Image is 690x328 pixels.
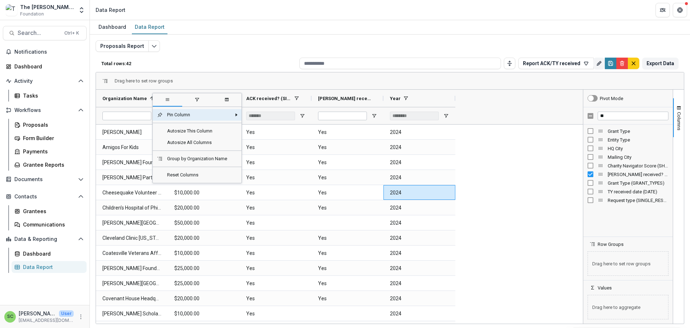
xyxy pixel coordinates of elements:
[3,46,87,58] button: Notifications
[102,155,161,170] span: [PERSON_NAME] Foundation
[23,121,81,129] div: Proposals
[132,20,167,34] a: Data Report
[588,251,668,276] span: Drag here to set row groups
[3,174,87,185] button: Open Documents
[23,161,81,169] div: Grantee Reports
[246,246,305,261] span: Yes
[390,185,449,200] span: 2024
[588,295,668,319] span: Drag here to aggregate
[101,61,296,66] p: Total rows: 42
[23,221,81,228] div: Communications
[163,153,231,165] span: Group by Organization Name
[6,4,17,16] img: The Brunetti Foundation
[318,201,377,215] span: Yes
[23,263,81,271] div: Data Report
[174,216,233,230] span: $50,000.00
[14,78,75,84] span: Activity
[102,96,147,101] span: Organization Name
[608,198,668,203] span: Request type (SINGLE_RESPONSE)
[390,170,449,185] span: 2024
[63,29,80,37] div: Ctrl + K
[174,276,233,291] span: $25,000.00
[14,194,75,200] span: Contacts
[11,90,87,102] a: Tasks
[583,291,673,324] div: Values
[246,96,291,101] span: ACK received? (SINGLE_RESPONSE)
[608,154,668,160] span: Mailing City
[174,231,233,246] span: $20,000.00
[20,3,74,11] div: The [PERSON_NAME] Foundation
[246,261,305,276] span: Yes
[11,159,87,171] a: Grantee Reports
[390,96,401,101] span: Year
[598,285,612,291] span: Values
[390,125,449,140] span: 2024
[318,112,367,120] input: TY received? (SINGLE_RESPONSE) Filter Input
[318,261,377,276] span: Yes
[318,246,377,261] span: Yes
[174,246,233,261] span: $10,000.00
[605,58,616,69] button: Save
[246,125,305,140] span: Yes
[583,179,673,187] div: Grant Type (GRANT_TYPES) Column
[96,22,129,32] div: Dashboard
[163,125,231,137] span: Autosize This Column
[174,306,233,321] span: $10,000.00
[102,125,161,140] span: [PERSON_NAME]
[115,78,173,84] div: Row Groups
[59,310,74,317] p: User
[174,261,233,276] span: $25,000.00
[608,129,668,134] span: Grant Type
[583,153,673,161] div: Mailing City Column
[174,185,233,200] span: $10,000.00
[3,75,87,87] button: Open Activity
[11,132,87,144] a: Form Builder
[371,113,377,119] button: Open Filter Menu
[583,144,673,153] div: HQ City Column
[11,205,87,217] a: Grantees
[3,60,87,72] a: Dashboard
[19,310,56,317] p: [PERSON_NAME]
[299,113,305,119] button: Open Filter Menu
[655,3,670,17] button: Partners
[318,185,377,200] span: Yes
[23,134,81,142] div: Form Builder
[163,109,231,121] span: Pin Column
[518,58,594,69] button: Report ACK/TY received
[583,196,673,205] div: Request type (SINGLE_RESPONSE) Column
[246,291,305,306] span: Yes
[318,276,377,291] span: Yes
[102,291,161,306] span: Covenant House Headquarters
[390,246,449,261] span: 2024
[18,30,60,36] span: Search...
[246,155,305,170] span: Yes
[608,137,668,143] span: Entity Type
[598,112,668,120] input: Filter Columns Input
[583,127,673,205] div: Column List 9 Columns
[583,170,673,179] div: TY received? (SINGLE_RESPONSE) Column
[11,119,87,131] a: Proposals
[608,146,668,151] span: HQ City
[3,233,87,245] button: Open Data & Reporting
[7,314,13,319] div: Sonia Cavalli
[598,242,624,247] span: Row Groups
[212,94,241,107] span: columns
[153,94,182,107] span: general
[102,112,151,120] input: Organization Name Filter Input
[102,276,161,291] span: [PERSON_NAME][GEOGRAPHIC_DATA]
[77,3,87,17] button: Open entity switcher
[246,140,305,155] span: Yes
[14,176,75,183] span: Documents
[23,148,81,155] div: Payments
[96,40,149,52] button: Proposals Report
[390,140,449,155] span: 2024
[11,145,87,157] a: Payments
[246,170,305,185] span: Yes
[174,201,233,215] span: $20,000.00
[318,291,377,306] span: Yes
[182,94,212,107] span: filter
[19,317,74,324] p: [EMAIL_ADDRESS][DOMAIN_NAME]
[132,22,167,32] div: Data Report
[102,246,161,261] span: Coatesville Veterans Affairs
[246,201,305,215] span: Yes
